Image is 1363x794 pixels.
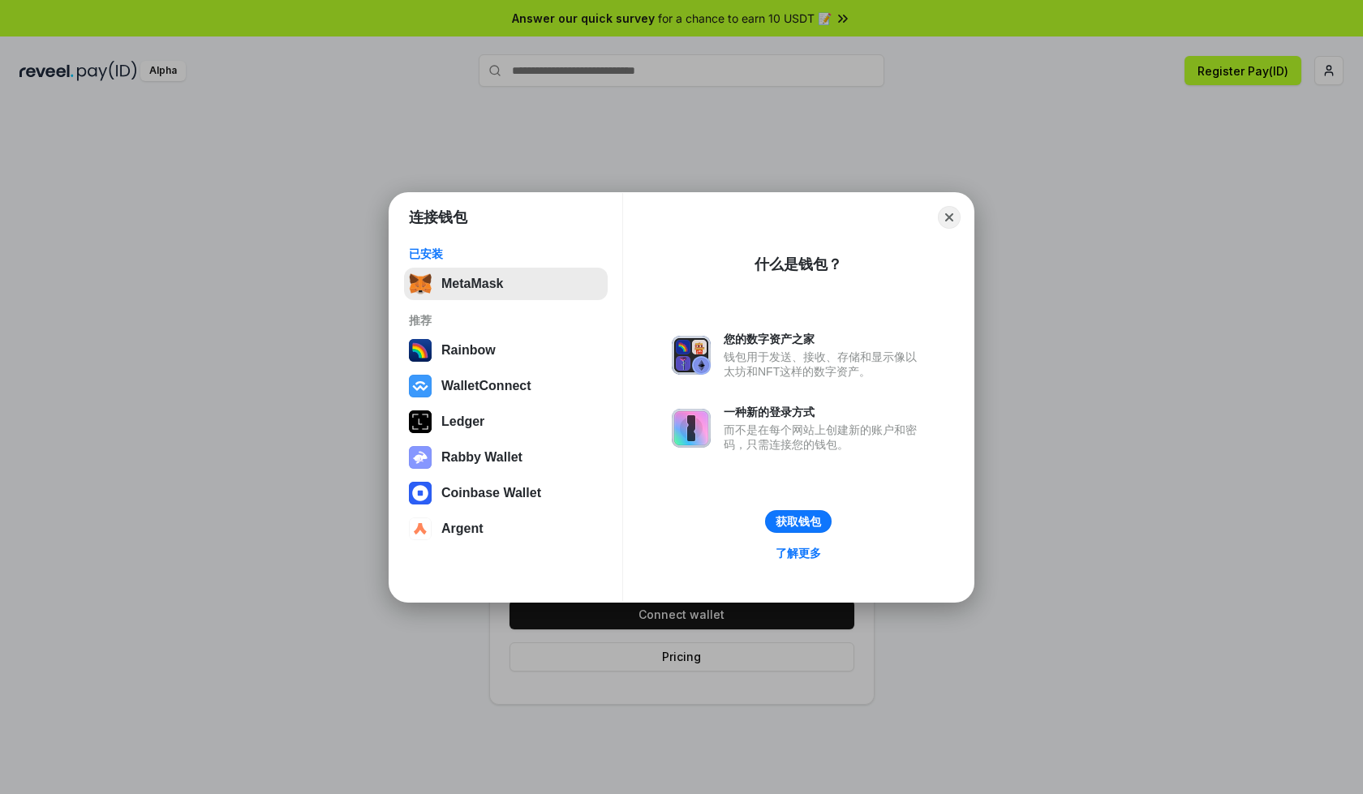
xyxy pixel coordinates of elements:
[409,208,467,227] h1: 连接钱包
[404,268,608,300] button: MetaMask
[404,406,608,438] button: Ledger
[404,513,608,545] button: Argent
[724,332,925,346] div: 您的数字资产之家
[409,482,432,504] img: svg+xml,%3Csvg%20width%3D%2228%22%20height%3D%2228%22%20viewBox%3D%220%200%2028%2028%22%20fill%3D...
[938,206,961,229] button: Close
[409,313,603,328] div: 推荐
[672,409,711,448] img: svg+xml,%3Csvg%20xmlns%3D%22http%3A%2F%2Fwww.w3.org%2F2000%2Fsvg%22%20fill%3D%22none%22%20viewBox...
[441,343,496,358] div: Rainbow
[765,510,832,533] button: 获取钱包
[724,350,925,379] div: 钱包用于发送、接收、存储和显示像以太坊和NFT这样的数字资产。
[409,247,603,261] div: 已安装
[404,441,608,474] button: Rabby Wallet
[404,334,608,367] button: Rainbow
[409,339,432,362] img: svg+xml,%3Csvg%20width%3D%22120%22%20height%3D%22120%22%20viewBox%3D%220%200%20120%20120%22%20fil...
[409,446,432,469] img: svg+xml,%3Csvg%20xmlns%3D%22http%3A%2F%2Fwww.w3.org%2F2000%2Fsvg%22%20fill%3D%22none%22%20viewBox...
[776,546,821,560] div: 了解更多
[404,477,608,509] button: Coinbase Wallet
[441,450,522,465] div: Rabby Wallet
[672,336,711,375] img: svg+xml,%3Csvg%20xmlns%3D%22http%3A%2F%2Fwww.w3.org%2F2000%2Fsvg%22%20fill%3D%22none%22%20viewBox...
[409,273,432,295] img: svg+xml,%3Csvg%20fill%3D%22none%22%20height%3D%2233%22%20viewBox%3D%220%200%2035%2033%22%20width%...
[409,517,432,540] img: svg+xml,%3Csvg%20width%3D%2228%22%20height%3D%2228%22%20viewBox%3D%220%200%2028%2028%22%20fill%3D...
[441,379,531,393] div: WalletConnect
[776,514,821,529] div: 获取钱包
[441,521,484,536] div: Argent
[441,414,484,429] div: Ledger
[409,375,432,397] img: svg+xml,%3Csvg%20width%3D%2228%22%20height%3D%2228%22%20viewBox%3D%220%200%2028%2028%22%20fill%3D...
[441,277,503,291] div: MetaMask
[755,255,842,274] div: 什么是钱包？
[409,410,432,433] img: svg+xml,%3Csvg%20xmlns%3D%22http%3A%2F%2Fwww.w3.org%2F2000%2Fsvg%22%20width%3D%2228%22%20height%3...
[441,486,541,500] div: Coinbase Wallet
[724,423,925,452] div: 而不是在每个网站上创建新的账户和密码，只需连接您的钱包。
[404,370,608,402] button: WalletConnect
[766,543,831,564] a: 了解更多
[724,405,925,419] div: 一种新的登录方式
